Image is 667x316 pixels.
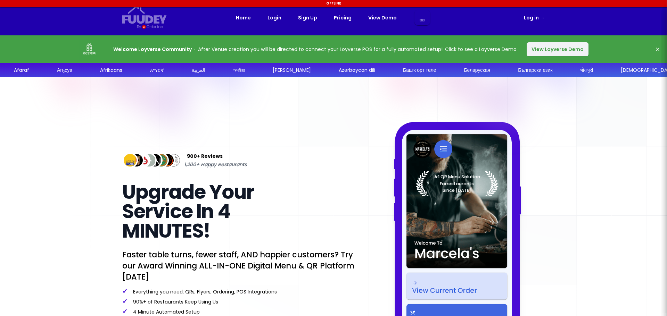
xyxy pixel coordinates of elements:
[540,14,545,21] span: →
[122,6,167,24] svg: {/* Added fill="currentColor" here */} {/* This rectangle defines the background. Its explicit fi...
[122,153,138,168] img: Review Img
[100,67,122,74] div: Afrikaans
[464,67,490,74] div: Беларуская
[273,67,311,74] div: [PERSON_NAME]
[150,67,164,74] div: አማርኛ
[14,67,29,74] div: Afaraf
[147,24,163,30] div: Orderlina
[368,14,397,22] a: View Demo
[122,249,356,282] p: Faster table turns, fewer staff, AND happier customers? Try our Award Winning ALL-IN-ONE Digital ...
[236,14,251,22] a: Home
[403,67,436,74] div: Башҡорт теле
[160,153,175,168] img: Review Img
[192,67,205,74] div: العربية
[184,160,247,169] span: 1,200+ Happy Restaurants
[580,67,593,74] div: भोजपुरी
[122,308,356,315] p: 4 Minute Automated Setup
[298,14,317,22] a: Sign Up
[135,153,150,168] img: Review Img
[122,178,254,245] span: Upgrade Your Service In 4 MINUTES!
[187,152,223,160] span: 900+ Reviews
[166,153,181,168] img: Review Img
[141,153,157,168] img: Review Img
[233,67,245,74] div: অসমীয়া
[154,153,169,168] img: Review Img
[122,288,356,295] p: Everything you need, QRs, Flyers, Ordering, POS Integrations
[524,14,545,22] a: Log in
[113,45,517,53] p: After Venue creation you will be directed to connect your Loyverse POS for a fully automated setu...
[113,46,192,53] strong: Welcome Loyverse Community
[122,287,127,296] span: ✓
[334,14,352,22] a: Pricing
[57,67,72,74] div: Аҧсуа
[122,307,127,316] span: ✓
[1,1,666,6] div: Offline
[122,298,356,305] p: 90%+ of Restaurants Keep Using Us
[416,171,498,196] img: Laurel
[527,42,588,56] button: View Loyverse Demo
[129,153,144,168] img: Review Img
[267,14,281,22] a: Login
[147,153,163,168] img: Review Img
[339,67,375,74] div: Azərbaycan dili
[122,297,127,306] span: ✓
[137,24,141,30] div: By
[518,67,552,74] div: Български език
